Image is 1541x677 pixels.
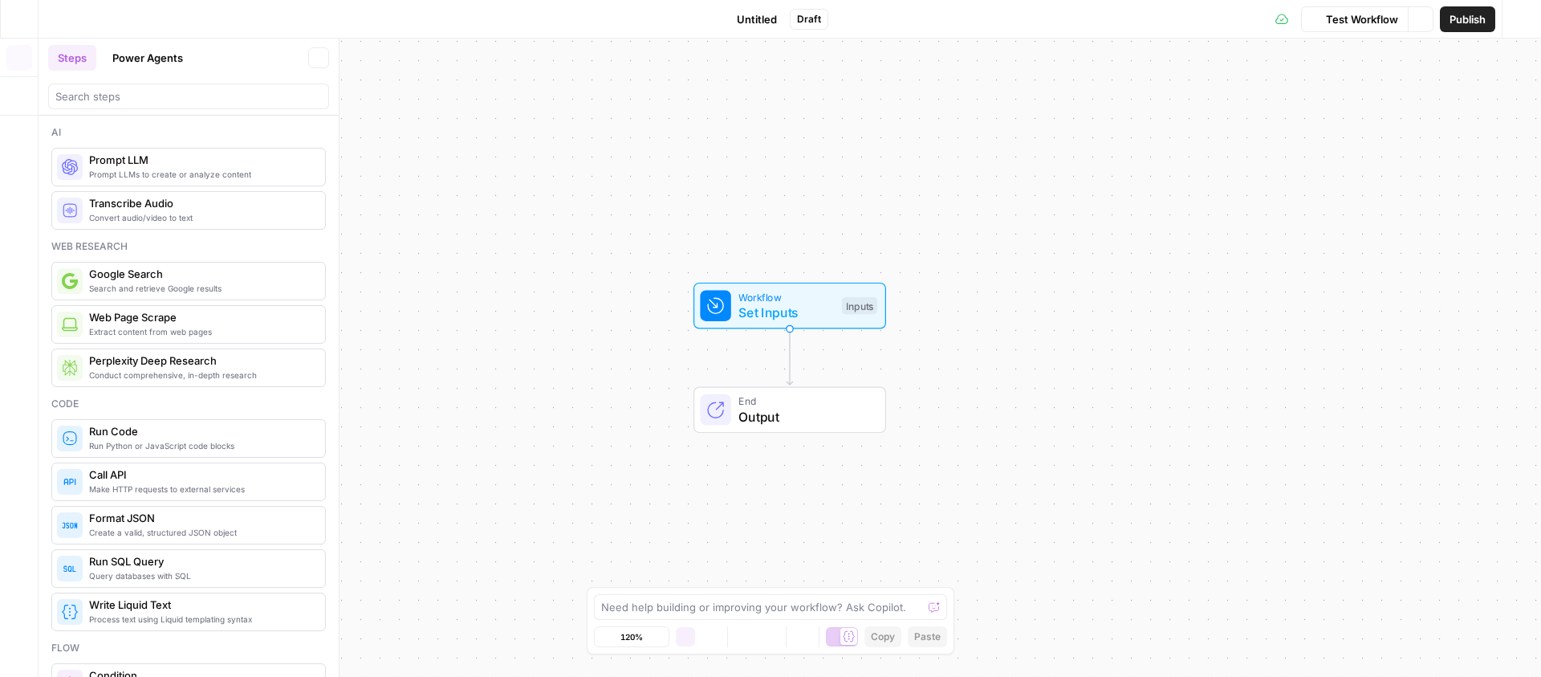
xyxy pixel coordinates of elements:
[89,369,312,381] span: Conduct comprehensive, in-depth research
[89,597,312,613] span: Write Liquid Text
[89,353,312,369] span: Perplexity Deep Research
[89,553,312,569] span: Run SQL Query
[89,282,312,295] span: Search and retrieve Google results
[89,483,312,496] span: Make HTTP requests to external services
[620,630,643,643] span: 120%
[738,394,869,409] span: End
[89,569,312,582] span: Query databases with SQL
[89,423,312,439] span: Run Code
[89,211,312,224] span: Convert audio/video to text
[89,439,312,452] span: Run Python or JavaScript code blocks
[1301,6,1408,32] button: Test Workflow
[738,289,834,304] span: Workflow
[89,613,312,626] span: Process text using Liquid templating syntax
[51,125,326,140] div: Ai
[48,45,96,71] button: Steps
[89,309,312,325] span: Web Page Scrape
[89,510,312,526] span: Format JSON
[89,266,312,282] span: Google Search
[640,387,939,434] div: EndOutput
[842,297,877,315] div: Inputs
[51,239,326,254] div: Web research
[1450,11,1486,27] span: Publish
[103,45,193,71] button: Power Agents
[914,630,941,644] span: Paste
[871,630,895,644] span: Copy
[1326,11,1398,27] span: Test Workflow
[738,303,834,322] span: Set Inputs
[738,407,869,426] span: Output
[713,6,787,32] button: Untitled
[89,168,312,181] span: Prompt LLMs to create or analyze content
[1440,6,1495,32] button: Publish
[89,467,312,483] span: Call API
[908,626,947,647] button: Paste
[51,641,326,655] div: Flow
[89,195,312,211] span: Transcribe Audio
[797,12,821,27] span: Draft
[640,283,939,329] div: WorkflowSet InputsInputs
[787,329,792,385] g: Edge from start to end
[737,11,777,27] span: Untitled
[89,152,312,168] span: Prompt LLM
[89,526,312,539] span: Create a valid, structured JSON object
[55,88,322,104] input: Search steps
[864,626,901,647] button: Copy
[89,325,312,338] span: Extract content from web pages
[51,397,326,411] div: Code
